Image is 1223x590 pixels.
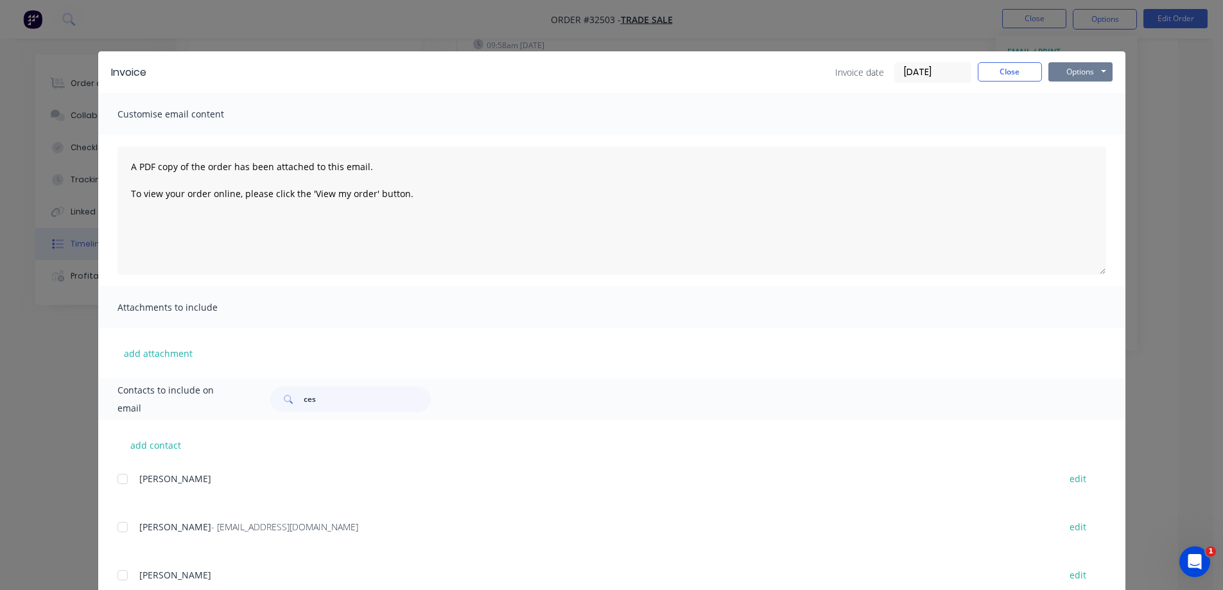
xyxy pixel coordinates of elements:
[139,521,211,533] span: [PERSON_NAME]
[304,386,431,412] input: Search...
[1062,470,1094,487] button: edit
[139,569,211,581] span: [PERSON_NAME]
[111,65,146,80] div: Invoice
[978,62,1042,82] button: Close
[139,473,211,485] span: [PERSON_NAME]
[117,435,195,455] button: add contact
[117,343,199,363] button: add attachment
[117,146,1106,275] textarea: A PDF copy of the order has been attached to this email. To view your order online, please click ...
[835,65,884,79] span: Invoice date
[1179,546,1210,577] iframe: Intercom live chat
[1062,518,1094,535] button: edit
[117,105,259,123] span: Customise email content
[1048,62,1113,82] button: Options
[117,299,259,317] span: Attachments to include
[1062,566,1094,584] button: edit
[1206,546,1216,557] span: 1
[117,381,239,417] span: Contacts to include on email
[211,521,358,533] span: - [EMAIL_ADDRESS][DOMAIN_NAME]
